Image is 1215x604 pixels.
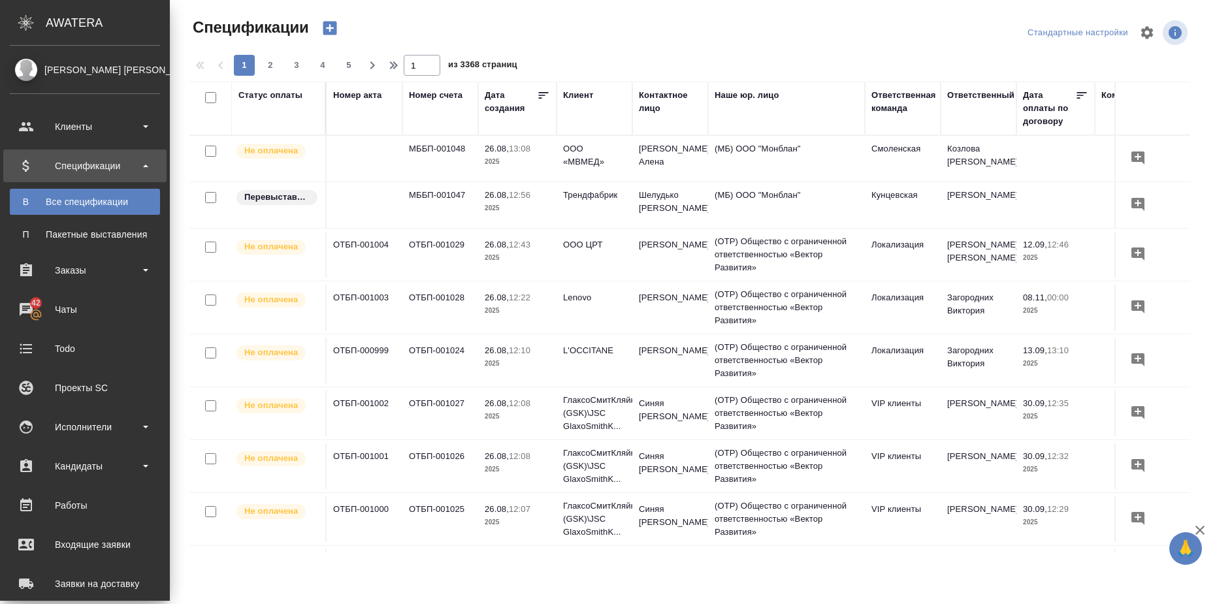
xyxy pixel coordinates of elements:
button: 3 [286,55,307,76]
div: Контактное лицо [639,89,702,115]
td: VIP клиенты [865,390,941,436]
td: ТУБП-000728 [402,549,478,595]
td: Локализация [865,285,941,330]
p: 26.08, [485,293,509,302]
p: Не оплачена [244,399,298,412]
span: Спецификации [189,17,309,38]
span: 4 [312,59,333,72]
div: Все спецификации [16,195,154,208]
p: 13:10 [1047,345,1069,355]
div: Работы [10,496,160,515]
p: 2025 [1023,516,1088,529]
td: ОТБП-001003 [327,285,402,330]
a: 42Чаты [3,293,167,326]
p: Не оплачена [244,293,298,306]
p: ГлаксоСмитКляйн (GSK)\JSC GlaxoSmithK... [563,394,626,433]
p: 12:56 [509,190,530,200]
p: 2025 [485,155,550,168]
td: (OTP) Общество с ограниченной ответственностью «Вектор Развития» [708,493,865,545]
td: (TUP) Общество с ограниченной ответственностью «Технологии управления переводом» [708,546,865,598]
p: 2025 [485,251,550,264]
div: Todo [10,339,160,358]
a: Todo [3,332,167,365]
div: Заказы [10,261,160,280]
td: [PERSON_NAME] [PERSON_NAME] [941,232,1016,278]
p: 2025 [485,410,550,423]
p: 12:29 [1047,504,1069,514]
div: Комментарий [1101,89,1159,102]
p: 2025 [485,202,550,215]
p: Не оплачена [244,452,298,465]
div: Заявки на доставку [10,574,160,594]
div: Чаты [10,300,160,319]
td: ОТБП-000999 [327,338,402,383]
p: Не оплачена [244,144,298,157]
p: Не оплачена [244,505,298,518]
td: Смоленская [865,136,941,182]
td: (OTP) Общество с ограниченной ответственностью «Вектор Развития» [708,440,865,492]
p: 2025 [1023,410,1088,423]
td: [PERSON_NAME] [941,390,1016,436]
td: ОТБП-001002 [327,390,402,436]
p: 12:32 [1047,451,1069,461]
div: AWATERA [46,10,170,36]
td: (МБ) ООО "Монблан" [708,136,865,182]
td: ОТБП-001029 [402,232,478,278]
td: Технический [865,549,941,595]
button: 5 [338,55,359,76]
span: Настроить таблицу [1131,17,1163,48]
td: ОТБП-001001 [327,443,402,489]
div: Дата оплаты по договору [1023,89,1075,128]
p: 30.09, [1023,451,1047,461]
td: ОТБП-001004 [327,232,402,278]
td: Загородних Виктория [941,285,1016,330]
div: Входящие заявки [10,535,160,554]
td: ОТБП-001027 [402,390,478,436]
div: Проекты SC [10,378,160,398]
p: 26.08, [485,451,509,461]
p: 12:46 [1047,240,1069,249]
p: 26.08, [485,144,509,153]
a: Входящие заявки [3,528,167,561]
p: Не оплачена [244,240,298,253]
td: [PERSON_NAME] [632,338,708,383]
div: Статус оплаты [238,89,302,102]
p: 26.08, [485,504,509,514]
p: 30.09, [1023,504,1047,514]
td: VIP клиенты [865,443,941,489]
div: Наше юр. лицо [715,89,779,102]
a: Проекты SC [3,372,167,404]
p: 12:07 [509,504,530,514]
a: Работы [3,489,167,522]
p: 2025 [485,463,550,476]
p: 26.08, [485,240,509,249]
p: 08.11, [1023,293,1047,302]
p: 2025 [1023,463,1088,476]
a: ППакетные выставления [10,221,160,247]
td: [PERSON_NAME] [941,496,1016,542]
a: ВВсе спецификации [10,189,160,215]
div: Номер счета [409,89,462,102]
td: ОТБП-001025 [402,496,478,542]
div: Номер акта [333,89,381,102]
div: Клиент [563,89,593,102]
span: 5 [338,59,359,72]
td: МББП-001048 [402,136,478,182]
p: Перевыставление [244,191,310,204]
p: Не оплачена [244,346,298,359]
td: Синяя [PERSON_NAME] [632,443,708,489]
div: Ответственный [947,89,1014,102]
td: ОТБП-001026 [402,443,478,489]
p: 26.08, [485,345,509,355]
a: Заявки на доставку [3,567,167,600]
p: ООО «МВМЕД» [563,142,626,168]
p: 2025 [485,304,550,317]
p: 13.09, [1023,345,1047,355]
td: Синяя [PERSON_NAME] [632,390,708,436]
p: ГлаксоСмитКляйн (GSK)\JSC GlaxoSmithK... [563,500,626,539]
td: Козлова [PERSON_NAME] [941,136,1016,182]
td: Локализация [865,338,941,383]
span: 🙏 [1174,535,1197,562]
button: 🙏 [1169,532,1202,565]
span: из 3368 страниц [448,57,517,76]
